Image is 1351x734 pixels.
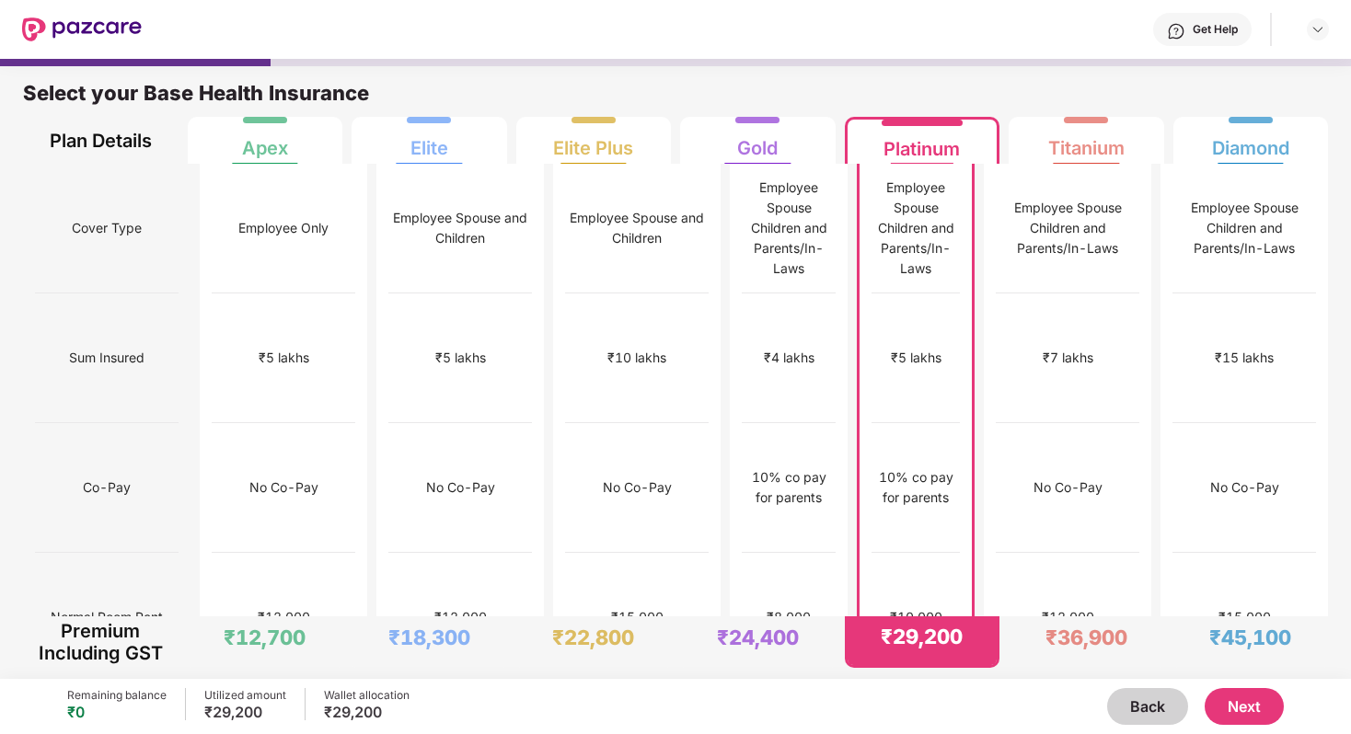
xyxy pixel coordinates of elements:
div: ₹15 lakhs [1215,348,1274,368]
div: ₹22,800 [552,625,634,650]
div: Get Help [1193,22,1238,37]
div: Employee Spouse Children and Parents/In-Laws [872,178,960,279]
div: ₹10,000 [890,607,942,627]
div: ₹15,000 [611,607,664,627]
span: Cover Type [72,211,142,246]
div: Gold [737,122,778,159]
div: Employee Spouse Children and Parents/In-Laws [742,178,836,279]
img: New Pazcare Logo [22,17,142,41]
div: ₹24,400 [717,625,799,650]
div: ₹36,900 [1045,625,1127,650]
div: Elite Plus [553,122,633,159]
img: svg+xml;base64,PHN2ZyBpZD0iSGVscC0zMngzMiIgeG1sbnM9Imh0dHA6Ly93d3cudzMub3JnLzIwMDAvc3ZnIiB3aWR0aD... [1167,22,1185,40]
div: No Co-Pay [1210,477,1279,498]
img: svg+xml;base64,PHN2ZyBpZD0iRHJvcGRvd24tMzJ4MzIiIHhtbG5zPSJodHRwOi8vd3d3LnczLm9yZy8yMDAwL3N2ZyIgd2... [1311,22,1325,37]
span: Sum Insured [69,340,144,375]
div: ₹12,000 [258,607,310,627]
div: Titanium [1048,122,1125,159]
div: No Co-Pay [426,477,495,498]
div: Plan Details [35,117,167,164]
div: Employee Spouse Children and Parents/In-Laws [996,198,1139,258]
div: Employee Only [238,218,329,238]
span: Co-Pay [83,470,131,505]
div: Premium Including GST [35,616,167,668]
div: Apex [242,122,288,159]
div: Wallet allocation [324,688,410,703]
div: ₹29,200 [324,703,410,721]
div: Diamond [1212,122,1289,159]
div: No Co-Pay [603,477,672,498]
div: Remaining balance [67,688,167,703]
div: ₹4 lakhs [764,348,814,368]
button: Back [1107,688,1188,725]
div: ₹0 [67,703,167,721]
div: ₹5 lakhs [891,348,941,368]
div: Utilized amount [204,688,286,703]
div: ₹12,000 [434,607,487,627]
div: Employee Spouse and Children [388,208,532,248]
div: Select your Base Health Insurance [23,80,1328,117]
div: Platinum [883,123,960,160]
div: ₹29,200 [204,703,286,721]
div: Employee Spouse Children and Parents/In-Laws [1172,198,1316,258]
div: ₹45,100 [1209,625,1291,650]
div: ₹5 lakhs [435,348,486,368]
span: Normal Room Rent [51,600,163,635]
div: ₹18,300 [388,625,470,650]
div: Employee Spouse and Children [565,208,709,248]
div: ₹5 lakhs [259,348,309,368]
div: ₹8,000 [767,607,811,627]
div: ₹12,000 [1042,607,1094,627]
div: ₹12,700 [224,625,306,650]
div: ₹15,000 [1218,607,1271,627]
div: Elite [410,122,448,159]
div: 10% co pay for parents [742,467,836,508]
div: ₹7 lakhs [1043,348,1093,368]
div: No Co-Pay [1033,477,1103,498]
div: No Co-Pay [249,477,318,498]
div: ₹10 lakhs [607,348,666,368]
button: Next [1205,688,1284,725]
div: 10% co pay for parents [872,467,960,508]
div: ₹29,200 [881,624,963,649]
